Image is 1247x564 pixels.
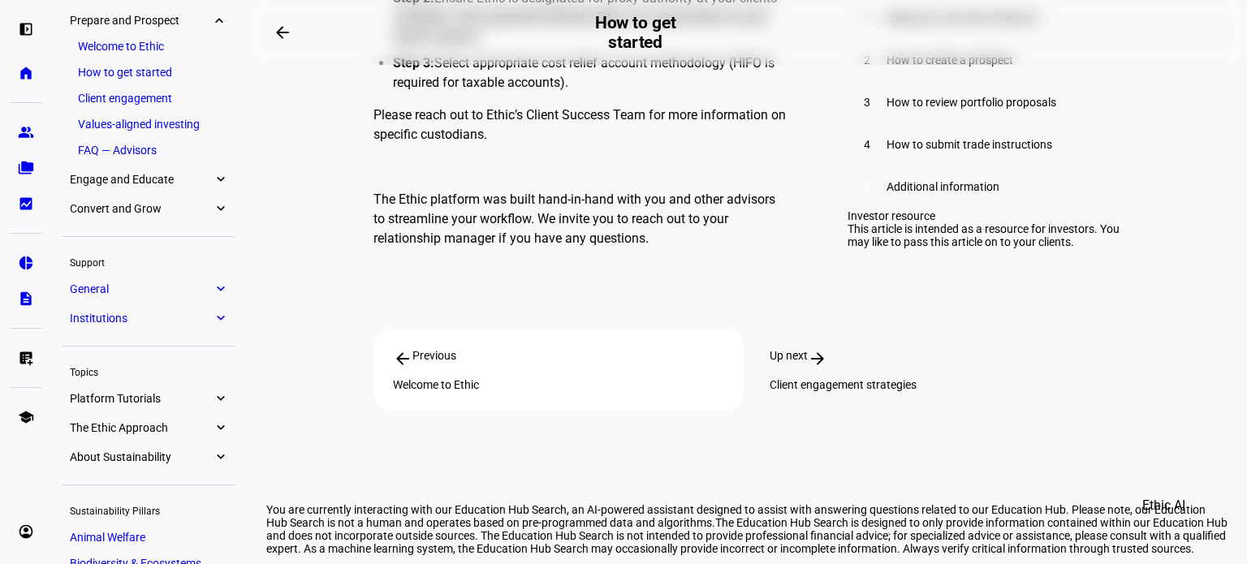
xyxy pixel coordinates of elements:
a: Values-aligned investing [70,113,227,136]
a: pie_chart [10,247,42,279]
p: The Ethic platform was built hand-in-hand with you and other advisors to streamline your workflow... [373,190,789,248]
div: 3 [857,93,877,112]
eth-mat-symbol: expand_more [213,171,227,187]
a: How to get started [70,61,227,84]
p: Please reach out to Ethic’s Client Success Team for more information on specific custodians. [373,105,789,144]
div: Investor resource [848,209,1120,222]
p: ‍ [373,157,789,177]
div: Client engagement strategies [770,378,1101,391]
a: Welcome to Ethic [70,35,227,58]
eth-mat-symbol: home [18,65,34,81]
eth-mat-symbol: description [18,291,34,307]
span: How to review portfolio proposals [887,96,1056,109]
eth-mat-symbol: expand_more [213,449,227,465]
eth-mat-symbol: expand_more [213,281,227,297]
span: Previous [412,349,456,368]
span: How to submit trade instructions [887,138,1052,151]
eth-mat-symbol: bid_landscape [18,196,34,212]
div: This article is intended as a resource for investors. You may like to pass this article on to you... [848,222,1120,248]
div: Topics [62,359,235,382]
a: folder_copy [10,152,42,184]
eth-mat-symbol: pie_chart [18,255,34,271]
eth-mat-symbol: group [18,124,34,140]
a: Animal Welfare [62,526,235,549]
span: Additional information [887,180,999,193]
mat-icon: arrow_forward [808,349,827,368]
a: Generalexpand_more [62,278,235,300]
div: Welcome to Ethic [393,378,724,391]
a: group [10,116,42,149]
eth-mat-symbol: expand_more [213,12,227,28]
a: home [10,57,42,89]
a: Institutionsexpand_more [62,307,235,329]
mat-icon: arrow_backwards [273,23,292,42]
eth-mat-symbol: expand_more [213,200,227,217]
span: The Ethic Approach [70,421,213,434]
span: Engage and Educate [70,173,213,186]
eth-mat-symbol: expand_more [213,310,227,326]
span: Institutions [70,312,213,325]
eth-mat-symbol: left_panel_open [18,21,34,37]
eth-mat-symbol: folder_copy [18,160,34,176]
h2: How to get started [587,13,684,52]
span: General [70,282,213,295]
eth-mat-symbol: school [18,409,34,425]
p: You are currently interacting with our Education Hub Search, an AI-powered assistant designed to ... [266,503,1228,555]
a: description [10,282,42,315]
span: Convert and Grow [70,202,213,215]
div: Support [62,250,235,273]
div: 5 [857,177,877,196]
button: Ethic AI [1120,486,1208,525]
span: Animal Welfare [70,531,145,544]
span: Platform Tutorials [70,392,213,405]
div: Sustainability Pillars [62,498,235,521]
div: 4 [857,135,877,154]
span: Up next [770,349,808,368]
eth-mat-symbol: expand_more [213,390,227,407]
a: Client engagement [70,87,227,110]
span: About Sustainability [70,450,213,463]
a: FAQ — Advisors [70,139,227,161]
mat-icon: arrow_back [393,349,412,368]
span: Prepare and Prospect [70,14,213,27]
eth-mat-symbol: list_alt_add [18,350,34,366]
li: Select appropriate cost relief account methodology (HIFO is required for taxable accounts). [393,54,789,93]
eth-mat-symbol: account_circle [18,523,34,540]
span: Ethic AI [1142,486,1185,525]
a: bid_landscape [10,187,42,220]
eth-mat-symbol: expand_more [213,420,227,436]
